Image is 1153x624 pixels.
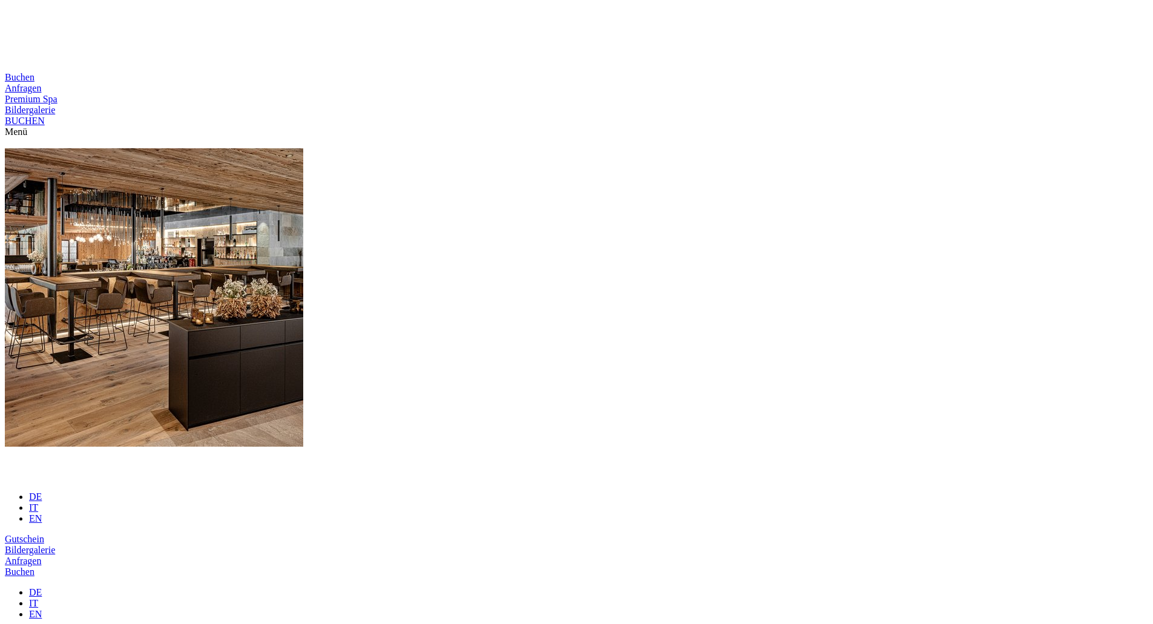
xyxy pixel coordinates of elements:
a: Anfragen [5,556,41,566]
a: Bildergalerie [5,545,55,555]
img: Ein Wellness-Urlaub in Südtirol – 7.700 m² Spa, 10 Saunen [5,148,303,447]
a: Anfragen [5,83,41,93]
a: Gutschein [5,534,44,544]
a: Buchen [5,72,34,82]
a: DE [29,491,42,502]
a: BUCHEN [5,116,45,126]
a: Buchen [5,567,34,577]
a: IT [29,502,38,513]
a: IT [29,598,38,608]
a: DE [29,587,42,597]
a: EN [29,513,42,524]
a: EN [29,609,42,619]
a: Bildergalerie [5,105,55,115]
a: Premium Spa [5,94,57,104]
span: Menü [5,126,27,137]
